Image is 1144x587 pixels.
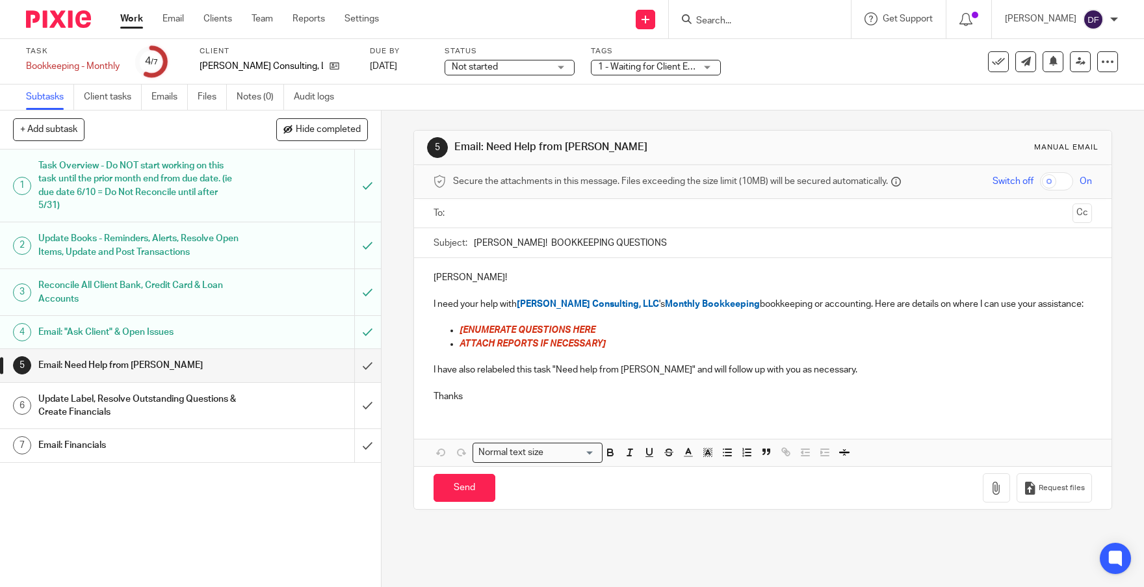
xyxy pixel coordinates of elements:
small: /7 [151,59,158,66]
p: Thanks [434,390,1093,403]
label: Due by [370,46,428,57]
a: Work [120,12,143,25]
div: Bookkeeping - Monthly [26,60,120,73]
button: Request files [1017,473,1092,502]
span: [DATE] [370,62,397,71]
h1: Update Label, Resolve Outstanding Questions & Create Financials [38,389,240,423]
label: Client [200,46,354,57]
div: 4 [13,323,31,341]
h1: Email: Financials [38,436,240,455]
p: [PERSON_NAME] Consulting, LLC [200,60,323,73]
a: Email [162,12,184,25]
p: [PERSON_NAME] [1005,12,1076,25]
p: I need your help with 's bookkeeping or accounting. Here are details on where I can use your assi... [434,298,1093,311]
span: Get Support [883,14,933,23]
div: 4 [145,54,158,69]
input: Send [434,474,495,502]
a: Settings [344,12,379,25]
div: 5 [13,356,31,374]
span: Not started [452,62,498,72]
a: Clients [203,12,232,25]
div: Manual email [1034,142,1098,153]
a: Files [198,85,227,110]
a: Team [252,12,273,25]
span: Request files [1039,483,1085,493]
span: [ENUMERATE QUESTIONS HERE [460,326,595,335]
span: ATTACH REPORTS IF NECESSARY] [460,339,606,348]
img: Pixie [26,10,91,28]
img: svg%3E [1083,9,1104,30]
span: Secure the attachments in this message. Files exceeding the size limit (10MB) will be secured aut... [453,175,888,188]
button: Hide completed [276,118,368,140]
p: [PERSON_NAME]! [434,271,1093,284]
span: 1 - Waiting for Client Email - Questions/Records + 1 [598,62,805,72]
span: On [1080,175,1092,188]
label: To: [434,207,448,220]
span: Monthly Bookkeeping [665,300,760,309]
label: Task [26,46,120,57]
a: Audit logs [294,85,344,110]
h1: Reconcile All Client Bank, Credit Card & Loan Accounts [38,276,240,309]
input: Search [695,16,812,27]
div: 6 [13,397,31,415]
h1: Email: "Ask Client" & Open Issues [38,322,240,342]
h1: Email: Need Help from [PERSON_NAME] [38,356,240,375]
p: I have also relabeled this task "Need help from [PERSON_NAME]" and will follow up with you as nec... [434,363,1093,376]
h1: Task Overview - Do NOT start working on this task until the prior month end from due date. (ie du... [38,156,240,215]
a: Emails [151,85,188,110]
a: Notes (0) [237,85,284,110]
div: 5 [427,137,448,158]
div: 2 [13,237,31,255]
div: Search for option [473,443,603,463]
h1: Email: Need Help from [PERSON_NAME] [454,140,790,154]
div: 1 [13,177,31,195]
div: 7 [13,436,31,454]
label: Status [445,46,575,57]
input: Search for option [547,446,594,460]
label: Tags [591,46,721,57]
span: Switch off [993,175,1033,188]
span: [PERSON_NAME] Consulting, LLC [517,300,659,309]
a: Client tasks [84,85,142,110]
span: Normal text size [476,446,547,460]
div: 3 [13,283,31,302]
h1: Update Books - Reminders, Alerts, Resolve Open Items, Update and Post Transactions [38,229,240,262]
label: Subject: [434,237,467,250]
button: Cc [1072,203,1092,223]
a: Subtasks [26,85,74,110]
span: Hide completed [296,125,361,135]
button: + Add subtask [13,118,84,140]
a: Reports [292,12,325,25]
